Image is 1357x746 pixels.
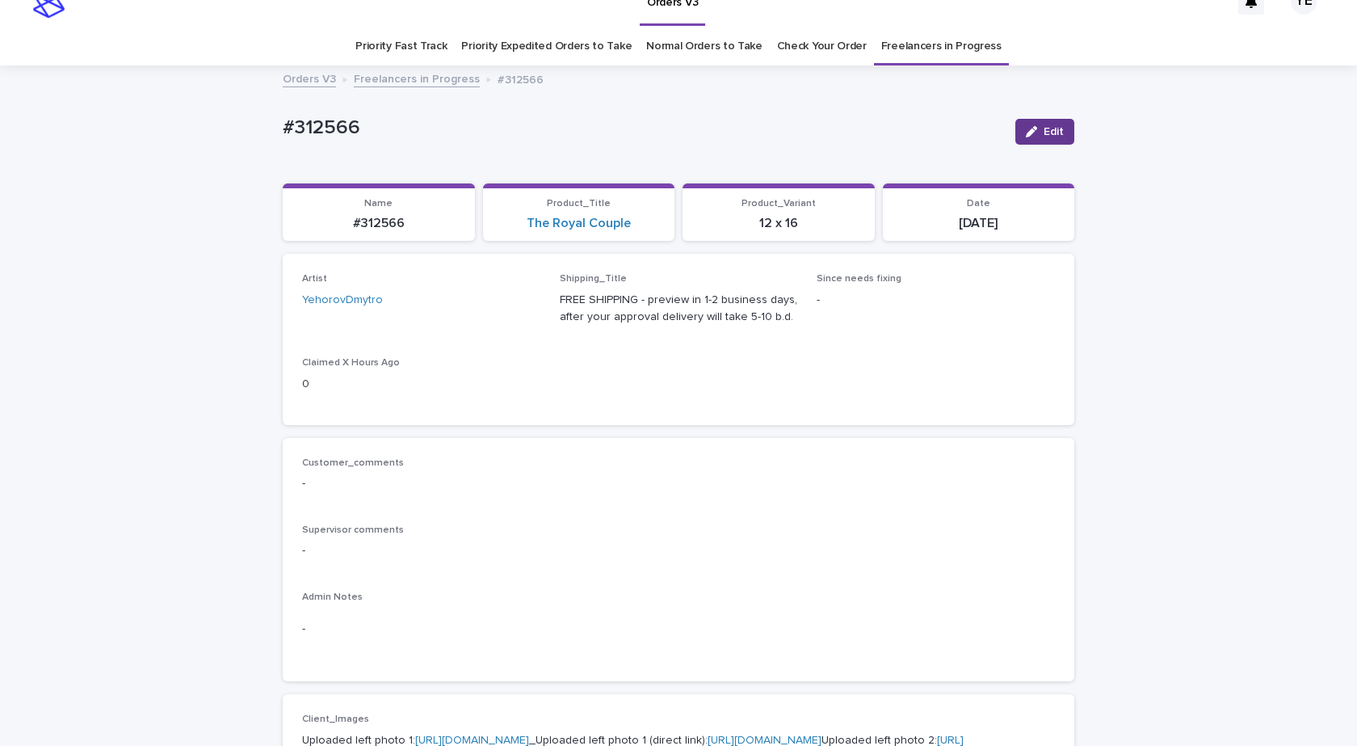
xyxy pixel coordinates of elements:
[817,274,901,284] span: Since needs fixing
[777,27,867,65] a: Check Your Order
[817,292,1055,309] p: -
[498,70,544,87] p: #312566
[283,116,1002,140] p: #312566
[881,27,1002,65] a: Freelancers in Progress
[355,27,447,65] a: Priority Fast Track
[527,216,631,231] a: The Royal Couple
[967,199,990,209] span: Date
[302,274,327,284] span: Artist
[302,376,540,393] p: 0
[461,27,632,65] a: Priority Expedited Orders to Take
[302,714,369,724] span: Client_Images
[302,542,1055,559] p: -
[560,274,627,284] span: Shipping_Title
[292,216,465,231] p: #312566
[646,27,763,65] a: Normal Orders to Take
[302,458,404,468] span: Customer_comments
[302,525,404,535] span: Supervisor comments
[302,292,383,309] a: YehorovDmytro
[302,475,1055,492] p: -
[708,735,821,746] a: [URL][DOMAIN_NAME]
[302,621,1055,638] p: -
[283,69,336,87] a: Orders V3
[1015,119,1074,145] button: Edit
[560,292,798,326] p: FREE SHIPPING - preview in 1-2 business days, after your approval delivery will take 5-10 b.d.
[354,69,480,87] a: Freelancers in Progress
[415,735,529,746] a: [URL][DOMAIN_NAME]
[302,592,363,602] span: Admin Notes
[547,199,611,209] span: Product_Title
[692,216,865,231] p: 12 x 16
[364,199,393,209] span: Name
[893,216,1065,231] p: [DATE]
[742,199,816,209] span: Product_Variant
[302,358,400,368] span: Claimed X Hours Ago
[1044,126,1064,137] span: Edit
